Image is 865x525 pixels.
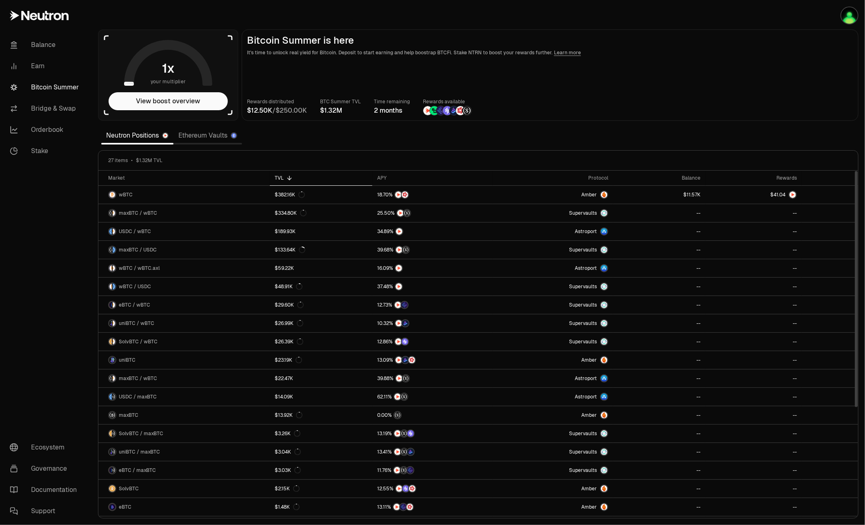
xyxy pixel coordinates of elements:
[705,241,802,259] a: --
[98,278,270,296] a: wBTC LogoUSDC LogowBTC / USDC
[372,278,493,296] a: NTRN
[377,429,488,438] button: NTRNStructured PointsSolv Points
[275,247,305,253] div: $133.64K
[377,503,488,511] button: NTRNEtherFi PointsMars Fragments
[705,314,802,332] a: --
[109,357,116,363] img: uniBTC Logo
[270,333,372,351] a: $26.39K
[119,283,151,290] span: wBTC / USDC
[108,175,265,181] div: Market
[109,302,112,308] img: eBTC Logo
[394,394,401,400] img: NTRN
[377,393,488,401] button: NTRNStructured Points
[430,106,439,115] img: Lombard Lux
[113,265,116,271] img: wBTC.axl Logo
[377,338,488,346] button: NTRNSolv Points
[98,222,270,240] a: USDC LogowBTC LogoUSDC / wBTC
[231,133,236,138] img: Ethereum Logo
[270,186,372,204] a: $382.16K
[113,449,116,455] img: maxBTC Logo
[113,430,116,437] img: maxBTC Logo
[705,278,802,296] a: --
[601,430,607,437] img: Supervaults
[3,77,88,98] a: Bitcoin Summer
[396,357,402,363] img: NTRN
[98,425,270,443] a: SolvBTC LogomaxBTC LogoSolvBTC / maxBTC
[275,191,305,198] div: $382.16K
[569,302,597,308] span: Supervaults
[108,157,128,164] span: 27 items
[613,480,705,498] a: --
[3,437,88,458] a: Ecosystem
[109,210,112,216] img: maxBTC Logo
[109,430,112,437] img: SolvBTC Logo
[402,338,408,345] img: Solv Points
[98,369,270,387] a: maxBTC LogowBTC LogomaxBTC / wBTC
[98,388,270,406] a: USDC LogomaxBTC LogoUSDC / maxBTC
[119,320,154,327] span: uniBTC / wBTC
[113,302,116,308] img: wBTC Logo
[377,374,488,383] button: NTRNStructured Points
[493,369,613,387] a: Astroport
[493,278,613,296] a: SupervaultsSupervaults
[320,98,361,106] p: BTC Summer TVL
[613,241,705,259] a: --
[109,283,112,290] img: wBTC Logo
[109,191,116,198] img: wBTC Logo
[109,449,112,455] img: uniBTC Logo
[581,485,597,492] span: Amber
[575,375,597,382] span: Astroport
[613,278,705,296] a: --
[569,467,597,474] span: Supervaults
[613,314,705,332] a: --
[407,467,414,474] img: EtherFi Points
[401,394,407,400] img: Structured Points
[275,449,301,455] div: $3.04K
[601,485,607,492] img: Amber
[275,467,301,474] div: $3.03K
[270,369,372,387] a: $22.47K
[493,351,613,369] a: AmberAmber
[493,443,613,461] a: SupervaultsSupervaults
[493,406,613,424] a: AmberAmber
[98,296,270,314] a: eBTC LogowBTC LogoeBTC / wBTC
[705,296,802,314] a: --
[575,228,597,235] span: Astroport
[705,406,802,424] a: --
[705,388,802,406] a: --
[705,204,802,222] a: --
[275,338,303,345] div: $26.39K
[404,210,410,216] img: Structured Points
[613,369,705,387] a: --
[395,302,401,308] img: NTRN
[581,412,597,418] span: Amber
[705,461,802,479] a: --
[275,430,300,437] div: $3.26K
[3,501,88,522] a: Support
[601,504,607,510] img: Amber
[394,412,401,418] img: Structured Points
[98,461,270,479] a: eBTC LogomaxBTC LogoeBTC / maxBTC
[401,430,407,437] img: Structured Points
[613,351,705,369] a: --
[113,375,116,382] img: wBTC Logo
[601,247,607,253] img: Supervaults
[119,375,157,382] span: maxBTC / wBTC
[113,228,116,235] img: wBTC Logo
[109,504,116,510] img: eBTC Logo
[119,247,157,253] span: maxBTC / USDC
[463,106,471,115] img: Structured Points
[3,458,88,479] a: Governance
[270,351,372,369] a: $23.19K
[601,191,607,198] img: Amber
[569,338,597,345] span: Supervaults
[575,265,597,271] span: Astroport
[705,351,802,369] a: --
[601,302,607,308] img: Supervaults
[98,259,270,277] a: wBTC LogowBTC.axl LogowBTC / wBTC.axl
[98,443,270,461] a: uniBTC LogomaxBTC LogouniBTC / maxBTC
[109,247,112,253] img: maxBTC Logo
[493,314,613,332] a: SupervaultsSupervaults
[3,140,88,162] a: Stake
[613,222,705,240] a: --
